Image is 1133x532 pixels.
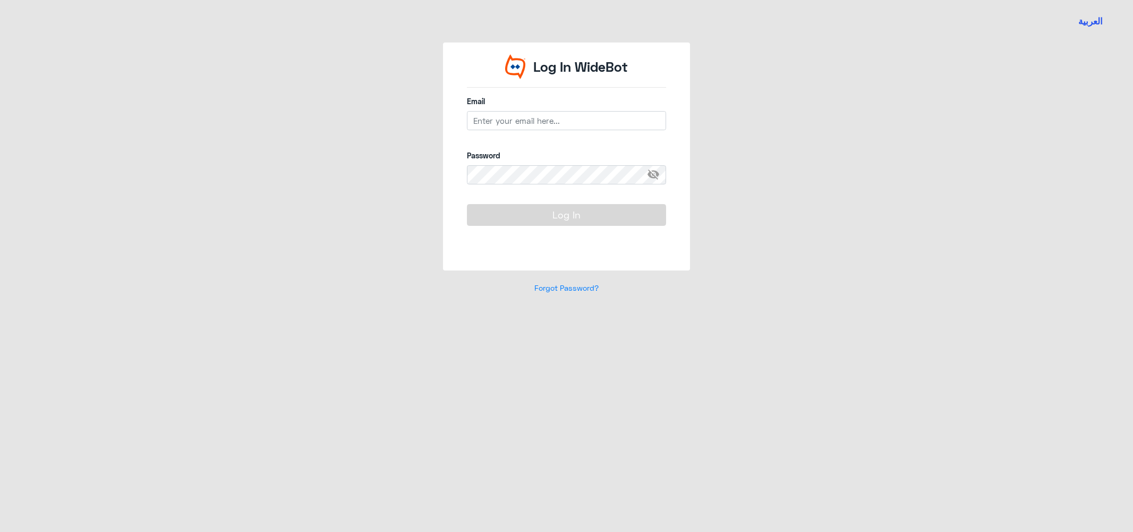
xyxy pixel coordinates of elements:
input: Enter your email here... [467,111,666,130]
a: Switch language [1072,8,1109,35]
label: Email [467,96,666,107]
a: Forgot Password? [534,283,599,292]
span: visibility_off [647,165,666,184]
label: Password [467,150,666,161]
p: Log In WideBot [533,57,628,77]
img: Widebot Logo [505,54,525,79]
button: العربية [1078,15,1103,28]
button: Log In [467,204,666,225]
